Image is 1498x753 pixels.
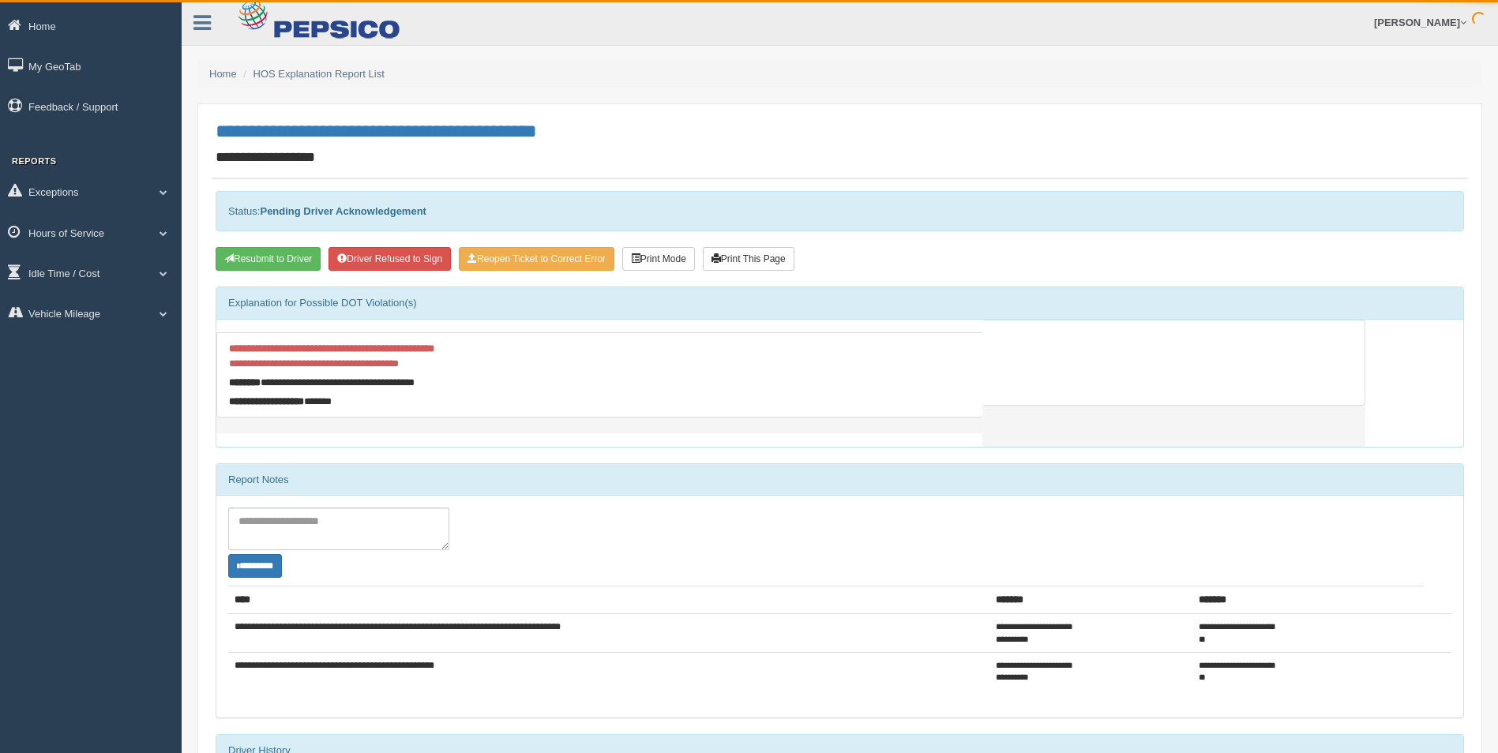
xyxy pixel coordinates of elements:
[703,247,794,271] button: Print This Page
[228,554,282,578] button: Change Filter Options
[253,68,385,80] a: HOS Explanation Report List
[216,287,1463,319] div: Explanation for Possible DOT Violation(s)
[216,191,1464,231] div: Status:
[216,464,1463,496] div: Report Notes
[622,247,695,271] button: Print Mode
[216,247,321,271] button: Resubmit To Driver
[209,68,237,80] a: Home
[260,205,426,217] strong: Pending Driver Acknowledgement
[459,247,614,271] button: Reopen Ticket
[329,247,451,271] button: Driver Refused to Sign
